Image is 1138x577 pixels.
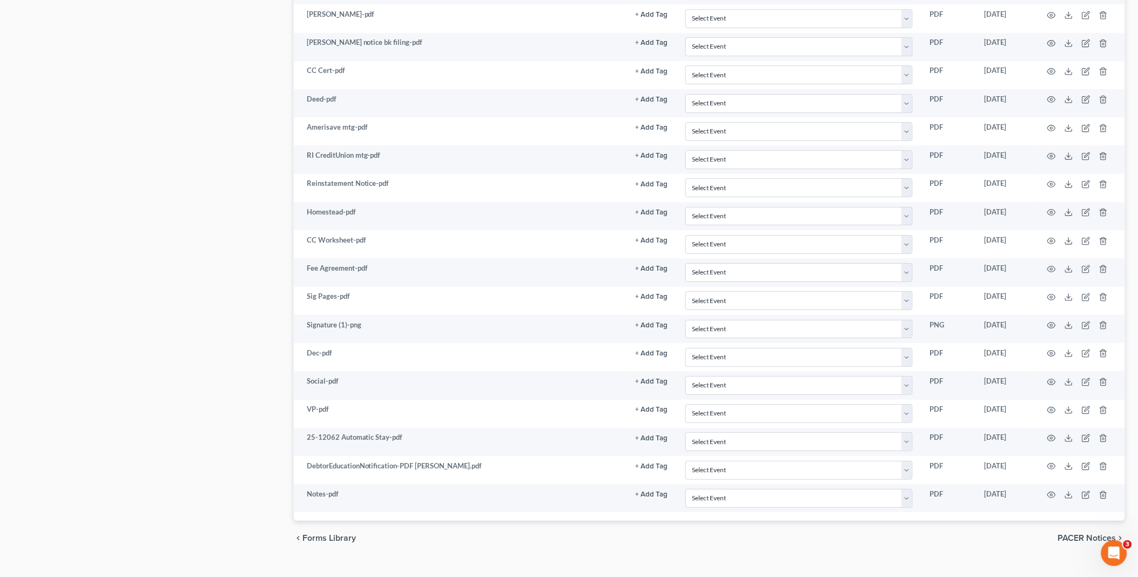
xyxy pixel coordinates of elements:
a: + Add Tag [636,320,668,330]
button: + Add Tag [636,378,668,385]
a: + Add Tag [636,235,668,245]
td: PDF [921,202,976,230]
td: [DATE] [976,258,1034,286]
a: + Add Tag [636,207,668,217]
td: [DATE] [976,456,1034,484]
td: [DATE] [976,174,1034,202]
button: chevron_left Forms Library [294,534,356,542]
td: [DATE] [976,4,1034,32]
td: Social-pdf [294,371,627,399]
td: PNG [921,315,976,343]
td: [DATE] [976,343,1034,371]
i: chevron_left [294,534,302,542]
td: Deed-pdf [294,89,627,117]
span: PACER Notices [1058,534,1116,542]
a: + Add Tag [636,37,668,48]
button: + Add Tag [636,322,668,329]
td: [DATE] [976,61,1034,89]
td: [DATE] [976,428,1034,456]
td: PDF [921,230,976,258]
button: + Add Tag [636,68,668,75]
a: + Add Tag [636,9,668,19]
td: Homestead-pdf [294,202,627,230]
td: VP-pdf [294,400,627,428]
td: PDF [921,456,976,484]
td: [DATE] [976,230,1034,258]
td: [PERSON_NAME] notice bk filing-pdf [294,33,627,61]
button: PACER Notices chevron_right [1058,534,1125,542]
button: + Add Tag [636,209,668,216]
td: PDF [921,89,976,117]
td: [DATE] [976,117,1034,145]
td: PDF [921,145,976,173]
td: [DATE] [976,484,1034,512]
td: PDF [921,343,976,371]
button: + Add Tag [636,181,668,188]
td: [DATE] [976,400,1034,428]
td: PDF [921,117,976,145]
a: + Add Tag [636,94,668,104]
a: + Add Tag [636,178,668,189]
td: PDF [921,484,976,512]
td: [DATE] [976,371,1034,399]
td: CC Worksheet-pdf [294,230,627,258]
td: RI CreditUnion mtg-pdf [294,145,627,173]
a: + Add Tag [636,291,668,301]
span: 3 [1123,540,1132,549]
td: Signature (1)-png [294,315,627,343]
a: + Add Tag [636,404,668,414]
button: + Add Tag [636,406,668,413]
i: chevron_right [1116,534,1125,542]
td: PDF [921,33,976,61]
a: + Add Tag [636,461,668,471]
a: + Add Tag [636,150,668,160]
a: + Add Tag [636,489,668,499]
button: + Add Tag [636,96,668,103]
button: + Add Tag [636,293,668,300]
button: + Add Tag [636,350,668,357]
td: PDF [921,400,976,428]
button: + Add Tag [636,11,668,18]
td: Sig Pages-pdf [294,287,627,315]
td: 25-12062 Automatic Stay-pdf [294,428,627,456]
td: [DATE] [976,202,1034,230]
button: + Add Tag [636,435,668,442]
td: Dec-pdf [294,343,627,371]
button: + Add Tag [636,124,668,131]
td: [DATE] [976,315,1034,343]
a: + Add Tag [636,376,668,386]
td: PDF [921,428,976,456]
td: PDF [921,61,976,89]
a: + Add Tag [636,122,668,132]
button: + Add Tag [636,39,668,46]
td: [DATE] [976,33,1034,61]
td: CC Cert-pdf [294,61,627,89]
button: + Add Tag [636,265,668,272]
iframe: Intercom live chat [1101,540,1127,566]
a: + Add Tag [636,263,668,273]
td: [DATE] [976,145,1034,173]
td: Amerisave mtg-pdf [294,117,627,145]
td: Reinstatement Notice-pdf [294,174,627,202]
td: PDF [921,371,976,399]
td: Fee Agreement-pdf [294,258,627,286]
button: + Add Tag [636,237,668,244]
td: [DATE] [976,287,1034,315]
button: + Add Tag [636,152,668,159]
a: + Add Tag [636,432,668,442]
button: + Add Tag [636,491,668,498]
td: Notes-pdf [294,484,627,512]
button: + Add Tag [636,463,668,470]
a: + Add Tag [636,65,668,76]
td: DebtorEducationNotification-PDF [PERSON_NAME].pdf [294,456,627,484]
a: + Add Tag [636,348,668,358]
td: PDF [921,258,976,286]
td: [DATE] [976,89,1034,117]
td: PDF [921,287,976,315]
td: [PERSON_NAME]-pdf [294,4,627,32]
span: Forms Library [302,534,356,542]
td: PDF [921,174,976,202]
td: PDF [921,4,976,32]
